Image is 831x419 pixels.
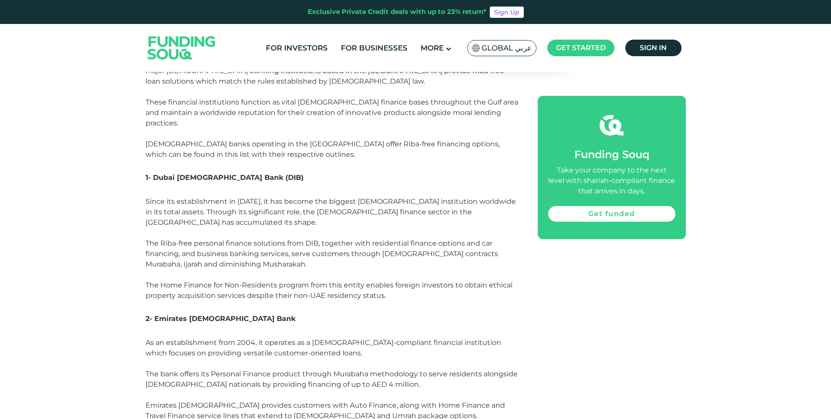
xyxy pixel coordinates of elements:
[146,314,295,323] span: 2- Emirates [DEMOGRAPHIC_DATA] Bank
[146,67,518,159] span: Major [DEMOGRAPHIC_DATA] banking institutions based in the [GEOGRAPHIC_DATA] provide Riba-free lo...
[625,40,682,56] a: Sign in
[146,173,304,182] span: 1- Dubai [DEMOGRAPHIC_DATA] Bank (DIB)
[556,44,606,52] span: Get started
[548,206,675,222] a: Get funded
[472,44,480,52] img: SA Flag
[490,7,524,18] a: Sign Up
[308,7,486,17] div: Exclusive Private Credit deals with up to 23% return*
[548,165,675,196] div: Take your company to the next level with shariah-compliant finance that arrives in days.
[339,41,410,55] a: For Businesses
[146,197,516,300] span: Since its establishment in [DATE], it has become the biggest [DEMOGRAPHIC_DATA] institution world...
[600,113,624,137] img: fsicon
[421,44,444,52] span: More
[139,26,224,70] img: Logo
[264,41,330,55] a: For Investors
[574,148,649,161] span: Funding Souq
[640,44,667,52] span: Sign in
[482,43,532,53] span: Global عربي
